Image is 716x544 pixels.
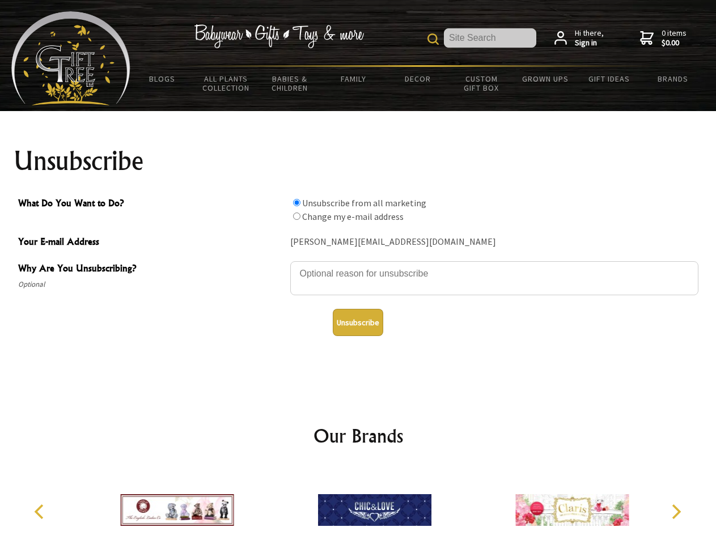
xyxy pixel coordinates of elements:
a: 0 items$0.00 [640,28,687,48]
a: Custom Gift Box [450,67,514,100]
img: Babywear - Gifts - Toys & more [194,24,364,48]
h1: Unsubscribe [14,147,703,175]
button: Unsubscribe [333,309,383,336]
strong: $0.00 [662,38,687,48]
a: Gift Ideas [577,67,641,91]
a: Grown Ups [513,67,577,91]
div: [PERSON_NAME][EMAIL_ADDRESS][DOMAIN_NAME] [290,233,698,251]
a: Babies & Children [258,67,322,100]
span: 0 items [662,28,687,48]
img: Babyware - Gifts - Toys and more... [11,11,130,105]
span: What Do You Want to Do? [18,196,285,212]
a: All Plants Collection [194,67,259,100]
a: Decor [385,67,450,91]
input: What Do You Want to Do? [293,199,300,206]
label: Change my e-mail address [302,211,404,222]
span: Your E-mail Address [18,235,285,251]
input: Site Search [444,28,536,48]
a: Hi there,Sign in [554,28,604,48]
span: Hi there, [575,28,604,48]
label: Unsubscribe from all marketing [302,197,426,209]
textarea: Why Are You Unsubscribing? [290,261,698,295]
h2: Our Brands [23,422,694,449]
button: Previous [28,499,53,524]
a: BLOGS [130,67,194,91]
a: Brands [641,67,705,91]
button: Next [663,499,688,524]
span: Why Are You Unsubscribing? [18,261,285,278]
a: Family [322,67,386,91]
strong: Sign in [575,38,604,48]
input: What Do You Want to Do? [293,212,300,220]
span: Optional [18,278,285,291]
img: product search [427,33,439,45]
